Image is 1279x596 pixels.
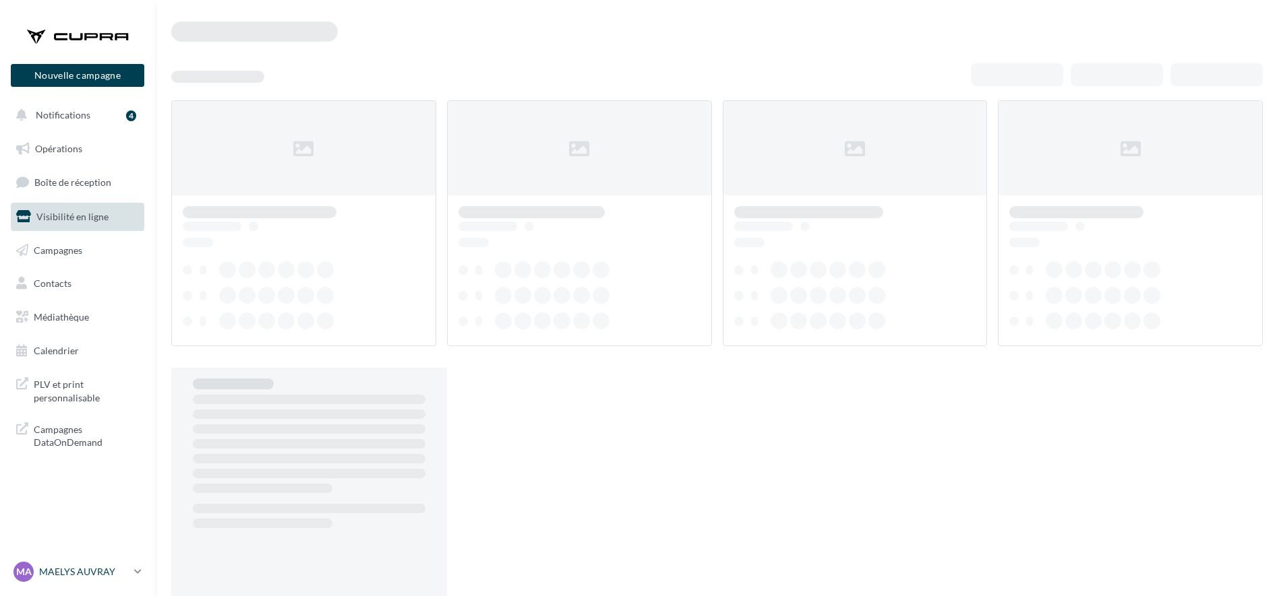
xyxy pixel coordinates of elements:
[8,415,147,455] a: Campagnes DataOnDemand
[8,269,147,298] a: Contacts
[8,370,147,409] a: PLV et print personnalisable
[8,236,147,265] a: Campagnes
[11,64,144,87] button: Nouvelle campagne
[34,375,139,404] span: PLV et print personnalisable
[34,311,89,323] span: Médiathèque
[8,101,142,129] button: Notifications 4
[8,135,147,163] a: Opérations
[39,565,129,578] p: MAELYS AUVRAY
[11,559,144,585] a: MA MAELYS AUVRAY
[8,203,147,231] a: Visibilité en ligne
[36,109,90,121] span: Notifications
[34,244,82,255] span: Campagnes
[16,565,32,578] span: MA
[35,143,82,154] span: Opérations
[8,337,147,365] a: Calendrier
[34,420,139,449] span: Campagnes DataOnDemand
[34,176,111,188] span: Boîte de réception
[8,168,147,197] a: Boîte de réception
[36,211,109,222] span: Visibilité en ligne
[126,110,136,121] div: 4
[8,303,147,331] a: Médiathèque
[34,277,71,289] span: Contacts
[34,345,79,356] span: Calendrier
